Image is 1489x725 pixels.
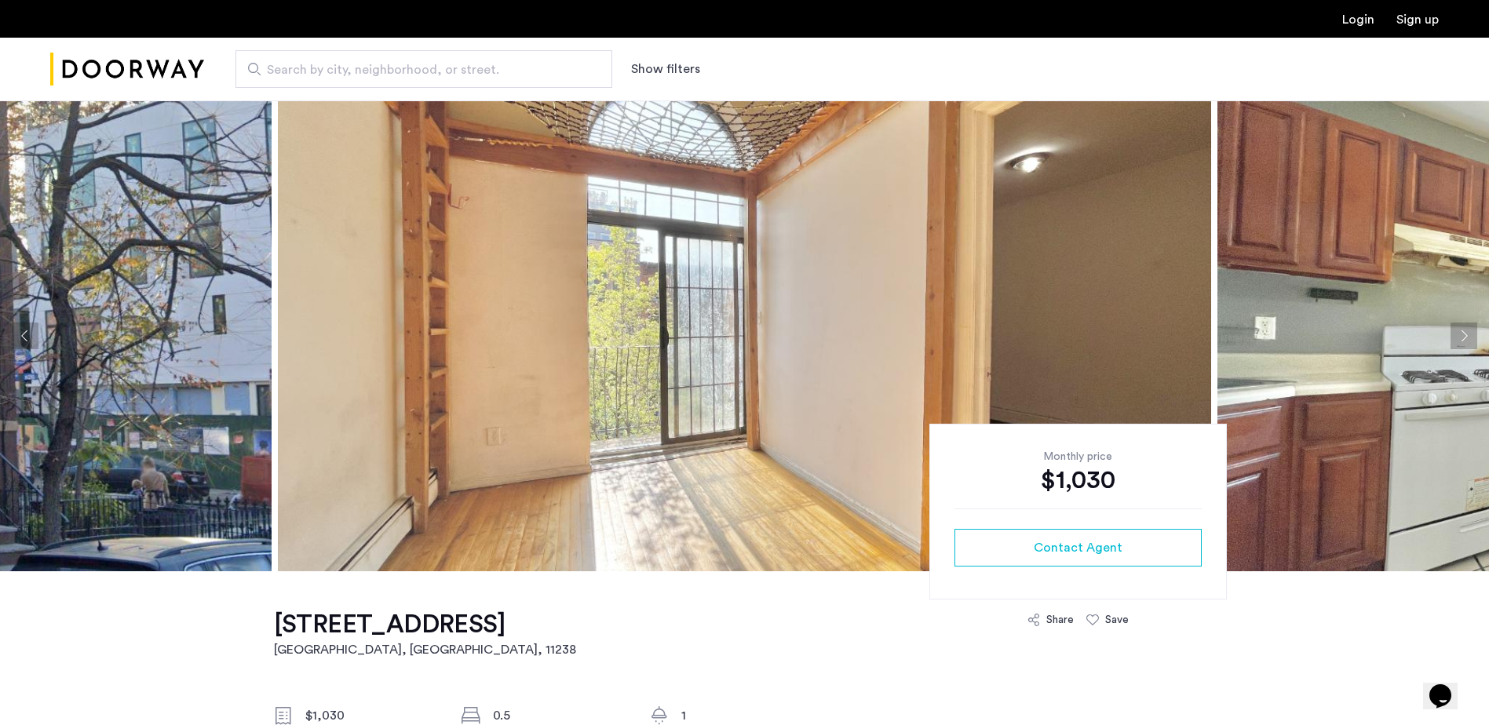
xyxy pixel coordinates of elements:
[1342,13,1374,26] a: Login
[50,40,204,99] img: logo
[1105,612,1129,628] div: Save
[493,706,625,725] div: 0.5
[274,640,576,659] h2: [GEOGRAPHIC_DATA], [GEOGRAPHIC_DATA] , 11238
[274,609,576,659] a: [STREET_ADDRESS][GEOGRAPHIC_DATA], [GEOGRAPHIC_DATA], 11238
[1046,612,1074,628] div: Share
[235,50,612,88] input: Apartment Search
[1423,662,1473,709] iframe: chat widget
[1034,538,1122,557] span: Contact Agent
[305,706,437,725] div: $1,030
[267,60,568,79] span: Search by city, neighborhood, or street.
[278,100,1211,571] img: apartment
[1396,13,1439,26] a: Registration
[12,322,38,349] button: Previous apartment
[954,465,1202,496] div: $1,030
[274,609,576,640] h1: [STREET_ADDRESS]
[50,40,204,99] a: Cazamio Logo
[681,706,813,725] div: 1
[1451,322,1477,349] button: Next apartment
[631,60,700,78] button: Show or hide filters
[954,529,1202,567] button: button
[954,449,1202,465] div: Monthly price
